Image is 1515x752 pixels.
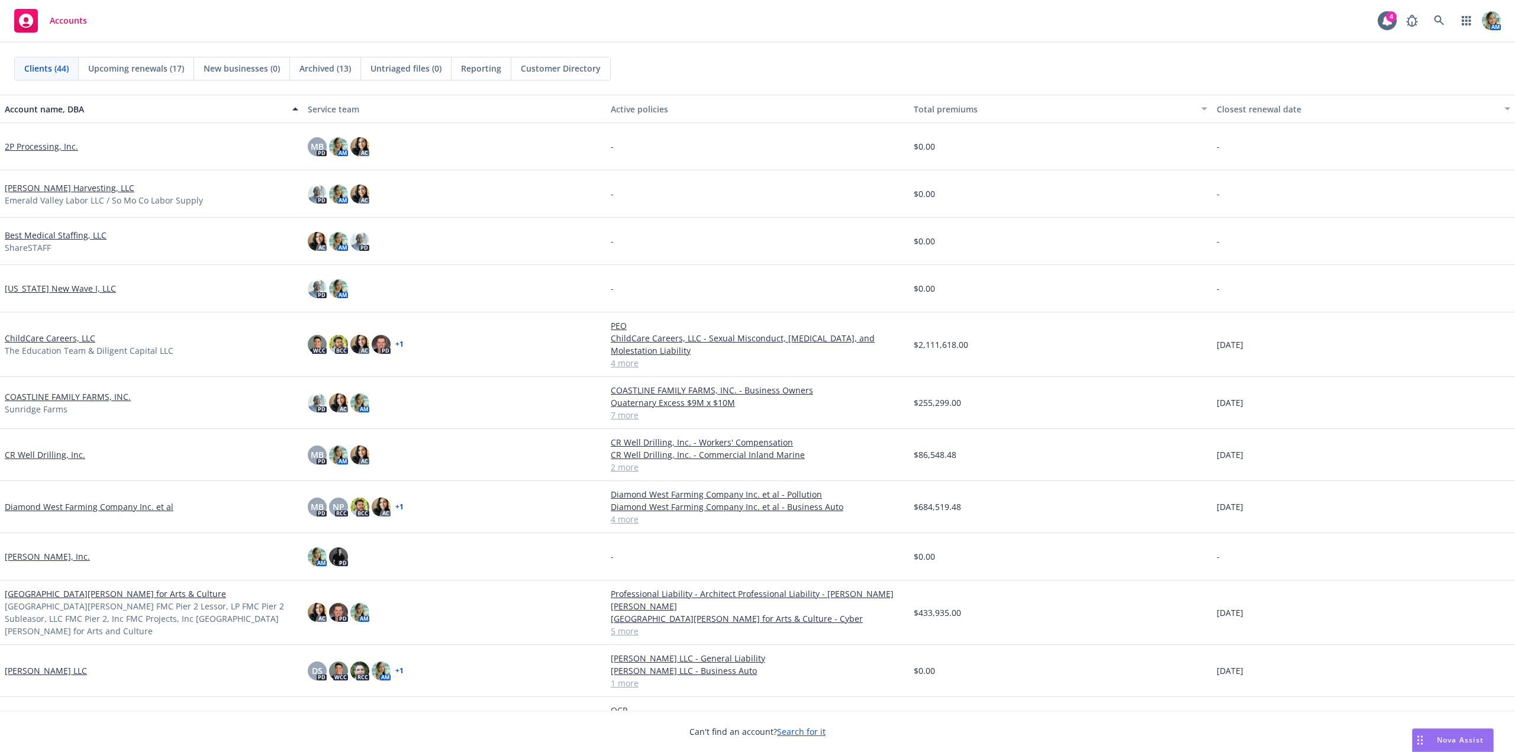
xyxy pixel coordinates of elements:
[5,588,226,600] a: [GEOGRAPHIC_DATA][PERSON_NAME] for Arts & Culture
[1217,501,1243,513] span: [DATE]
[1217,448,1243,461] span: [DATE]
[611,332,904,357] a: ChildCare Careers, LLC - Sexual Misconduct, [MEDICAL_DATA], and Molestation Liability
[1217,396,1243,409] span: [DATE]
[611,448,904,461] a: CR Well Drilling, Inc. - Commercial Inland Marine
[350,603,369,622] img: photo
[329,393,348,412] img: photo
[350,393,369,412] img: photo
[308,393,327,412] img: photo
[1217,188,1220,200] span: -
[5,344,173,357] span: The Education Team & Diligent Capital LLC
[611,282,614,295] span: -
[1212,95,1515,123] button: Closest renewal date
[350,446,369,464] img: photo
[1217,664,1243,677] span: [DATE]
[370,62,441,75] span: Untriaged files (0)
[1217,282,1220,295] span: -
[1386,11,1397,22] div: 4
[611,652,904,664] a: [PERSON_NAME] LLC - General Liability
[329,232,348,251] img: photo
[372,335,391,354] img: photo
[777,726,826,737] a: Search for it
[611,357,904,369] a: 4 more
[1217,103,1497,115] div: Closest renewal date
[312,664,323,677] span: DS
[308,103,601,115] div: Service team
[311,140,324,153] span: MB
[5,600,298,637] span: [GEOGRAPHIC_DATA][PERSON_NAME] FMC Pier 2 Lessor, LP FMC Pier 2 Subleasor, LLC FMC Pier 2, Inc FM...
[1437,735,1484,745] span: Nova Assist
[5,332,95,344] a: ChildCare Careers, LLC
[5,550,90,563] a: [PERSON_NAME], Inc.
[5,140,78,153] a: 2P Processing, Inc.
[308,335,327,354] img: photo
[1455,9,1478,33] a: Switch app
[303,95,606,123] button: Service team
[329,137,348,156] img: photo
[611,235,614,247] span: -
[611,188,614,200] span: -
[5,282,116,295] a: [US_STATE] New Wave I, LLC
[611,488,904,501] a: Diamond West Farming Company Inc. et al - Pollution
[611,677,904,689] a: 1 more
[1427,9,1451,33] a: Search
[909,95,1212,123] button: Total premiums
[329,335,348,354] img: photo
[395,504,404,511] a: + 1
[914,606,961,619] span: $433,935.00
[308,547,327,566] img: photo
[350,661,369,680] img: photo
[5,501,173,513] a: Diamond West Farming Company Inc. et al
[5,403,67,415] span: Sunridge Farms
[611,140,614,153] span: -
[329,547,348,566] img: photo
[329,185,348,204] img: photo
[611,704,904,717] a: OCP
[329,446,348,464] img: photo
[5,229,107,241] a: Best Medical Staffing, LLC
[308,185,327,204] img: photo
[611,501,904,513] a: Diamond West Farming Company Inc. et al - Business Auto
[372,661,391,680] img: photo
[24,62,69,75] span: Clients (44)
[611,436,904,448] a: CR Well Drilling, Inc. - Workers' Compensation
[1217,550,1220,563] span: -
[914,448,956,461] span: $86,548.48
[5,448,85,461] a: CR Well Drilling, Inc.
[204,62,280,75] span: New businesses (0)
[350,232,369,251] img: photo
[308,279,327,298] img: photo
[5,390,131,403] a: COASTLINE FAMILY FARMS, INC.
[611,550,614,563] span: -
[333,501,344,513] span: NP
[611,319,904,332] a: PEO
[914,664,935,677] span: $0.00
[350,498,369,517] img: photo
[329,661,348,680] img: photo
[1217,338,1243,351] span: [DATE]
[350,185,369,204] img: photo
[1400,9,1424,33] a: Report a Bug
[329,279,348,298] img: photo
[611,461,904,473] a: 2 more
[611,625,904,637] a: 5 more
[606,95,909,123] button: Active policies
[395,341,404,348] a: + 1
[611,588,904,612] a: Professional Liability - Architect Professional Liability - [PERSON_NAME] [PERSON_NAME]
[50,16,87,25] span: Accounts
[611,103,904,115] div: Active policies
[1217,140,1220,153] span: -
[395,667,404,674] a: + 1
[1217,606,1243,619] span: [DATE]
[5,182,134,194] a: [PERSON_NAME] Harvesting, LLC
[350,137,369,156] img: photo
[611,513,904,525] a: 4 more
[611,384,904,396] a: COASTLINE FAMILY FARMS, INC. - Business Owners
[611,664,904,677] a: [PERSON_NAME] LLC - Business Auto
[5,664,87,677] a: [PERSON_NAME] LLC
[914,396,961,409] span: $255,299.00
[914,103,1194,115] div: Total premiums
[521,62,601,75] span: Customer Directory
